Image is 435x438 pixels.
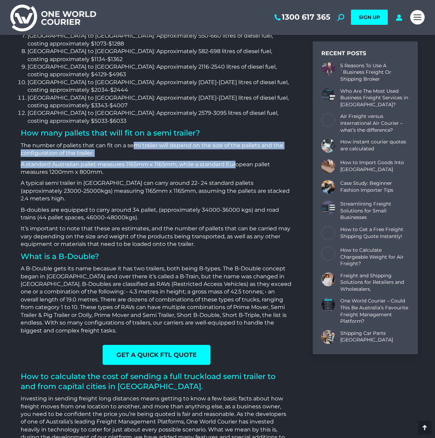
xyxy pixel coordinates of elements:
a: Shipping Car Parts [GEOGRAPHIC_DATA] [340,330,409,344]
li: [GEOGRAPHIC_DATA] to [GEOGRAPHIC_DATA]: Approximately 550-660 litres of diesel fuel, costing appr... [28,32,292,48]
a: Who Are The Most Used Business Freight Services in [GEOGRAPHIC_DATA]? [340,88,409,108]
a: SIGN UP [351,10,388,25]
li: [GEOGRAPHIC_DATA] to [GEOGRAPHIC_DATA]: Approximately 582-698 litres of diesel fuel, costing appr... [28,48,292,63]
a: Post image [321,272,335,286]
a: Post image [321,62,335,76]
a: How instant courier quotes are calculated [340,139,409,152]
a: Post image [321,247,335,261]
a: Post image [321,180,335,194]
p: B-doubles are equipped to carry around 34 pallet, (approximately 34000-36000 kgs) and road trains... [21,206,292,222]
a: One World Courier – Could This Be Australia’s Favourite Freight Management Platform? [340,298,409,325]
a: How to Get a Free Freight Shipping Quote Instantly! [340,226,409,240]
a: How to Import Goods Into [GEOGRAPHIC_DATA] [340,159,409,173]
a: Post image [321,88,335,102]
a: Post image [321,139,335,152]
a: How to Calculate Chargeable Weight for Air Freight? [340,247,409,267]
span: GET A Quick FTL QUOTE [116,352,197,358]
img: One World Courier [10,3,96,31]
a: Post image [321,113,335,127]
span: SIGN UP [359,14,380,20]
a: Freight and Shipping Solutions for Retailers and Wholesalers. [340,272,409,293]
a: Case Study: Beginner Fashion Importer Tips [340,180,409,193]
h2: How many pallets that will fit on a semi trailer? [21,128,292,138]
li: [GEOGRAPHIC_DATA] to [GEOGRAPHIC_DATA]: Approximately [DATE]-[DATE] litres of diesel fuel, costin... [28,94,292,110]
li: [GEOGRAPHIC_DATA] to [GEOGRAPHIC_DATA]: Approximately 2579-3095 litres of diesel fuel, costing ap... [28,109,292,125]
a: 5 Reasons To Use A `Business Freight Or Shipping Broker [340,62,409,83]
a: Mobile menu icon [410,10,425,24]
p: A standard Australian pallet measures 1165mm x 1165mm, while a standard European pallet measures ... [21,161,292,176]
p: It’s important to note that these are estimates, and the number of pallets that can be carried ma... [21,225,292,248]
a: Post image [321,226,335,240]
a: Post image [321,298,335,311]
a: Post image [321,159,335,173]
a: Air Freight versus International Air Courier – what’s the difference? [340,113,409,133]
a: Streamlining Freight Solutions for Small Businesses [340,201,409,221]
p: A B-Double gets its name becasue it has two trailers, both being B-types. The B-Double concept be... [21,265,292,335]
a: Post image [321,201,335,215]
a: 1300 617 365 [273,13,330,22]
li: [GEOGRAPHIC_DATA] to [GEOGRAPHIC_DATA]: Approximately [DATE]-[DATE] litres of diesel fuel, costin... [28,79,292,94]
h2: How to calculate the cost of sending a full truckload semi trailer to and from capital cities in ... [21,372,292,391]
div: Recent Posts [321,50,409,57]
a: Post image [321,330,335,344]
a: GET A Quick FTL QUOTE [103,345,210,365]
p: The number of pallets that can fit on a semi trailer will depend on the size of the pallets and t... [21,142,292,157]
h2: What is a B-Double? [21,252,292,262]
li: [GEOGRAPHIC_DATA] to [GEOGRAPHIC_DATA]: Approximately 2116-2540 litres of diesel fuel, costing ap... [28,63,292,79]
p: A typical semi trailer in [GEOGRAPHIC_DATA] can carry around 22- 24 standard pallets (approximate... [21,179,292,202]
